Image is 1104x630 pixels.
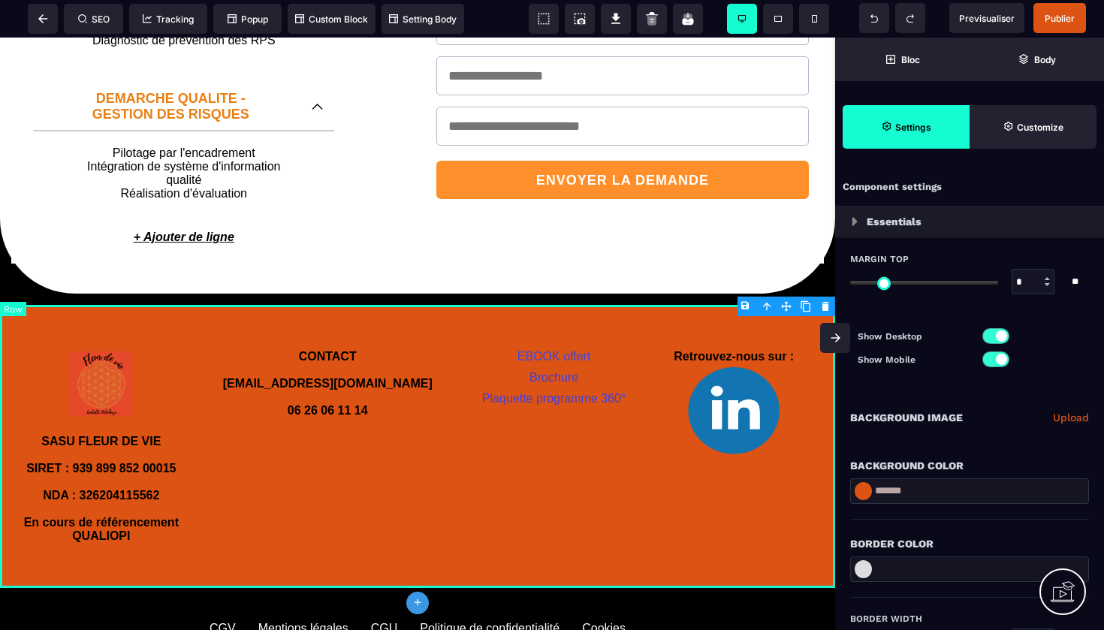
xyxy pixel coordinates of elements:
p: Show Desktop [858,329,970,344]
b: SASU FLEUR DE VIE [41,397,161,410]
p: DEMARCHE QUALITE - GESTION DES RISQUES [44,53,297,85]
p: Pilotage par l'encadrement Intégration de système d'information qualité Réalisation d'évaluation [48,109,319,163]
div: Component settings [835,173,1104,202]
div: CGV [210,584,236,598]
b: CONTACT [EMAIL_ADDRESS][DOMAIN_NAME] 06 26 06 11 14 [223,312,433,379]
span: SEO [78,14,110,25]
span: Custom Block [295,14,368,25]
strong: Body [1034,54,1056,65]
strong: Customize [1017,122,1063,133]
a: Upload [1053,408,1089,427]
div: Politique de confidentialité [420,584,560,598]
button: ENVOYER LA DEMANDE [436,123,809,161]
span: Border Width [850,613,922,625]
span: Margin Top [850,253,909,265]
span: Screenshot [565,4,595,34]
span: Previsualiser [959,13,1015,24]
span: Open Layer Manager [970,38,1104,81]
span: Setting Body [389,14,457,25]
span: Open Style Manager [970,105,1096,149]
p: Background Image [850,408,963,427]
span: Publier [1045,13,1075,24]
span: Popup [228,14,268,25]
span: Settings [843,105,970,149]
p: Show Mobile [858,352,970,367]
strong: Bloc [901,54,920,65]
b: SIRET : 939 899 852 00015 NDA : 326204115562 En cours de référencement QUALIOPI [24,424,182,505]
div: Cookies [582,584,626,598]
span: Preview [949,3,1024,33]
div: Border Color [850,535,1089,553]
span: Open Blocks [835,38,970,81]
strong: Settings [895,122,931,133]
div: Background Color [850,457,1089,475]
img: 1a59c7fc07b2df508e9f9470b57f58b2_Design_sans_titre_(2).png [688,330,780,417]
div: Mentions légales [258,584,348,598]
div: CGU [371,584,398,598]
p: + Ajouter de ligne [26,185,342,214]
span: View components [529,4,559,34]
a: EBOOK offert [517,312,591,325]
p: Essentials [867,213,922,231]
span: Tracking [143,14,194,25]
img: loading [852,217,858,226]
b: Retrouvez-nous sur : [674,312,794,325]
a: Brochure [529,333,578,346]
a: Plaquette programme 360° [482,354,626,367]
